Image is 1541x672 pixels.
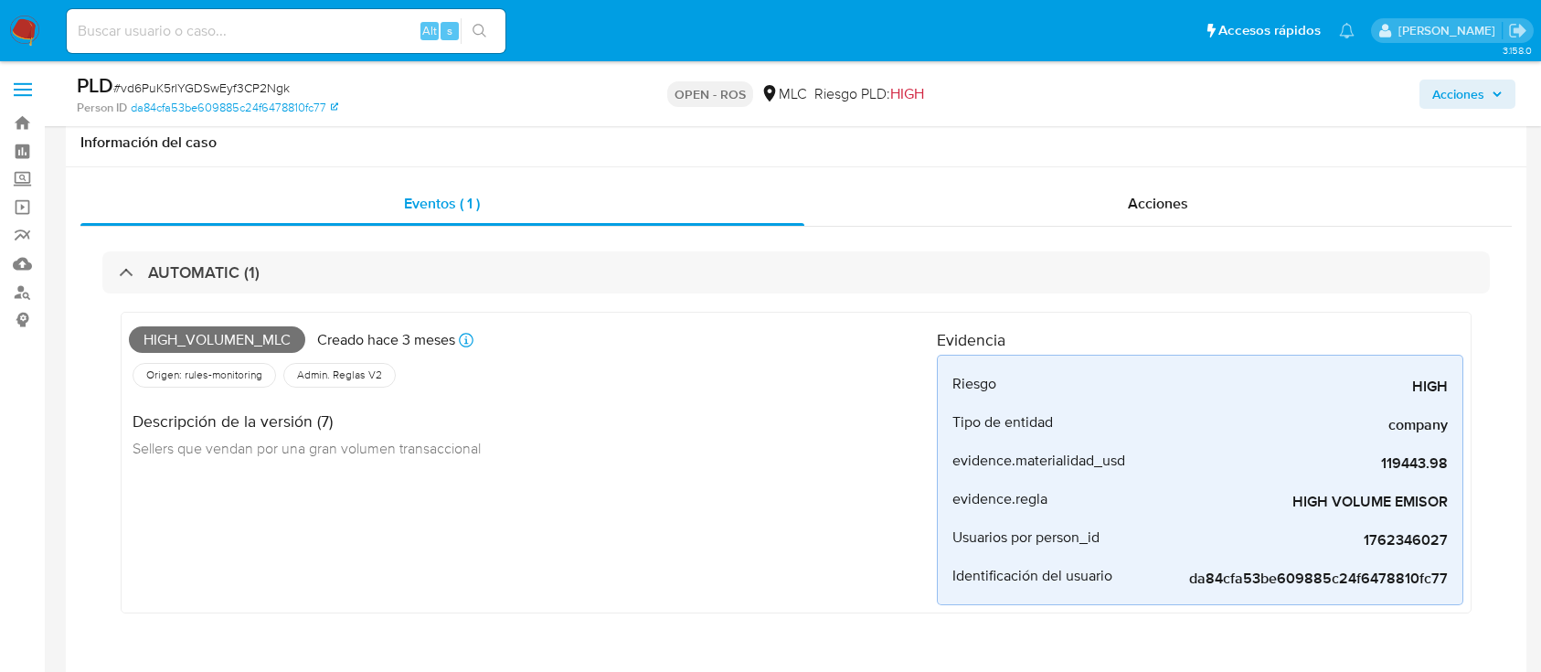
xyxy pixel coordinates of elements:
span: Eventos ( 1 ) [404,193,480,214]
div: MLC [760,84,807,104]
a: da84cfa53be609885c24f6478810fc77 [131,100,338,116]
span: Riesgo PLD: [814,84,924,104]
p: Creado hace 3 meses [317,330,455,350]
a: Salir [1508,21,1527,40]
button: search-icon [461,18,498,44]
span: High_volumen_mlc [129,326,305,354]
span: Origen: rules-monitoring [144,368,264,382]
span: Alt [422,22,437,39]
span: Sellers que vendan por una gran volumen transaccional [133,438,481,458]
b: Person ID [77,100,127,116]
span: HIGH [890,83,924,104]
span: s [447,22,452,39]
p: aline.magdaleno@mercadolibre.com [1398,22,1502,39]
button: Acciones [1419,80,1515,109]
b: PLD [77,70,113,100]
span: Acciones [1432,80,1484,109]
div: AUTOMATIC (1) [102,251,1490,293]
a: Notificaciones [1339,23,1355,38]
h3: AUTOMATIC (1) [148,262,260,283]
input: Buscar usuario o caso... [67,19,505,43]
span: Admin. Reglas V2 [295,368,384,382]
span: Acciones [1128,193,1188,214]
h1: Información del caso [80,133,1512,152]
h4: Descripción de la versión (7) [133,411,481,432]
span: Accesos rápidos [1218,21,1321,40]
span: # vd6PuK5rlYGDSwEyf3CP2Ngk [113,79,290,97]
p: OPEN - ROS [667,81,753,107]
